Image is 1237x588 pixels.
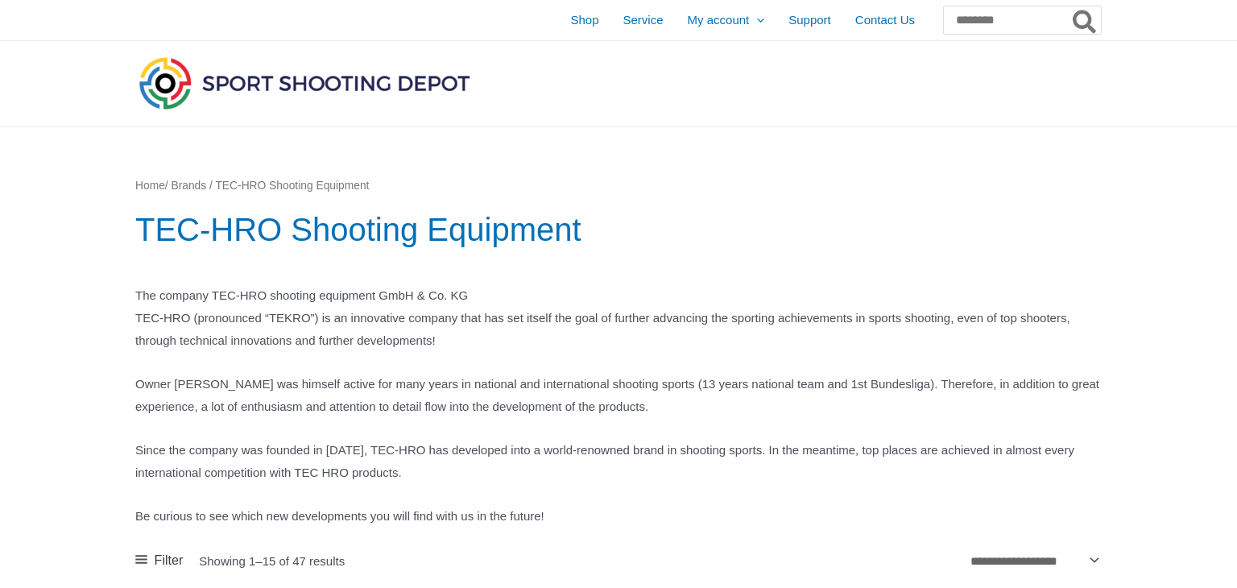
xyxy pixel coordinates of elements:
[135,180,165,192] a: Home
[964,549,1102,573] select: Shop order
[1069,6,1101,34] button: Search
[135,439,1102,484] p: Since the company was founded in [DATE], TEC-HRO has developed into a world-renowned brand in sho...
[155,549,184,573] span: Filter
[135,176,1102,197] nav: Breadcrumb
[135,373,1102,418] p: Owner [PERSON_NAME] was himself active for many years in national and international shooting spor...
[135,53,474,113] img: Sport Shooting Depot
[199,555,345,567] p: Showing 1–15 of 47 results
[135,284,1102,352] p: The company TEC-HRO shooting equipment GmbH & Co. KG TEC-HRO (pronounced “TEKRO”) is an innovativ...
[135,549,183,573] a: Filter
[135,207,1102,252] h1: TEC-HRO Shooting Equipment
[135,505,1102,528] p: Be curious to see which new developments you will find with us in the future!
